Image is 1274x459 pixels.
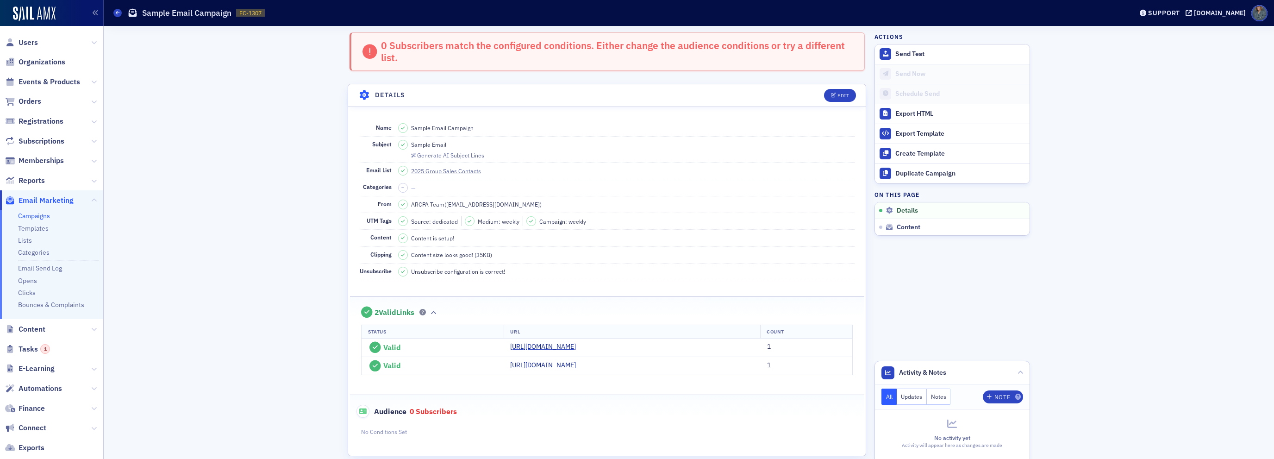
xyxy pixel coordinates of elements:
a: Export HTML [875,104,1030,124]
a: Email Send Log [18,264,62,272]
span: – [401,184,404,191]
a: Finance [5,403,45,414]
span: Email List [366,166,392,174]
span: Unsubscribe configuration is correct! [411,267,505,276]
span: Source: dedicated [411,217,458,226]
span: Medium: weekly [478,217,519,226]
span: Audience [356,405,407,418]
a: Email Marketing [5,195,74,206]
span: ARCPA Team ( [EMAIL_ADDRESS][DOMAIN_NAME] ) [411,200,542,208]
a: E-Learning [5,364,55,374]
a: Orders [5,96,41,107]
div: Send Test [895,50,1025,58]
a: [URL][DOMAIN_NAME] [510,360,583,370]
span: — [411,184,416,191]
span: Email Marketing [19,195,74,206]
span: Campaign: weekly [539,217,586,226]
div: Edit [837,93,849,98]
h4: Actions [874,32,903,41]
div: Activity will appear here as changes are made [881,442,1023,449]
a: Export Template [875,124,1030,144]
span: Name [376,124,392,131]
span: Profile [1251,5,1268,21]
button: Generate AI Subject Lines [411,151,484,159]
a: Events & Products [5,77,80,87]
a: Registrations [5,116,63,126]
td: 1 [761,357,853,375]
button: Duplicate Campaign [875,163,1030,183]
span: Finance [19,403,45,414]
button: All [881,389,897,405]
span: Automations [19,384,62,394]
span: Reports [19,176,45,186]
span: Registrations [19,116,63,126]
span: Subject [372,140,392,148]
span: Content [19,324,45,334]
a: Opens [18,277,37,285]
span: Content [897,223,920,232]
a: Memberships [5,156,64,166]
span: Details [897,207,918,215]
a: Lists [18,236,32,245]
span: UTM Tags [367,217,392,224]
span: Activity & Notes [899,368,946,377]
div: Schedule Send [895,90,1025,98]
span: 2 Valid Links [375,308,414,317]
span: Orders [19,96,41,107]
a: Templates [18,224,49,233]
a: Connect [5,423,46,433]
span: E-Learning [19,364,55,374]
a: Tasks1 [5,344,50,354]
span: Subscriptions [19,136,64,146]
td: 1 [761,339,853,357]
a: Content [5,324,45,334]
a: Automations [5,384,62,394]
th: URL [504,325,761,339]
div: No activity yet [881,434,1023,442]
a: Campaigns [18,212,50,220]
th: Count [760,325,852,339]
span: Unsubscribe [360,267,392,275]
span: Tasks [19,344,50,354]
span: 0 Subscribers [410,407,457,416]
span: Exports [19,443,44,453]
span: EC-1307 [239,9,262,17]
span: Connect [19,423,46,433]
div: Export HTML [895,110,1025,118]
div: Duplicate Campaign [895,170,1025,178]
span: From [378,200,392,207]
button: Updates [897,389,927,405]
div: Create Template [895,150,1025,158]
th: Status [362,325,504,339]
span: Organizations [19,57,65,67]
span: Content [370,233,392,241]
span: Clipping [370,251,392,258]
div: 1 [40,344,50,354]
span: Sample Email Campaign [411,124,474,132]
div: Note [994,395,1010,400]
h1: Sample Email Campaign [142,7,231,19]
span: Valid [383,343,401,352]
a: Create Template [875,144,1030,163]
span: Sample Email [411,140,446,149]
a: Exports [5,443,44,453]
span: Content size looks good! (35KB) [411,251,492,259]
a: Bounces & Complaints [18,301,84,309]
a: Reports [5,176,45,186]
div: Generate AI Subject Lines [417,153,484,158]
h4: On this page [874,190,1030,199]
button: Notes [927,389,951,405]
a: Organizations [5,57,65,67]
span: Valid [383,361,401,370]
div: Export Template [895,130,1025,138]
img: SailAMX [13,6,56,21]
h4: Details [375,90,406,100]
div: 0 Subscribers match the configured conditions. Either change the audience conditions or try a dif... [381,39,855,64]
button: [DOMAIN_NAME] [1186,10,1249,16]
div: [DOMAIN_NAME] [1194,9,1246,17]
button: Note [983,390,1023,403]
span: Events & Products [19,77,80,87]
div: Send Now [895,70,1025,78]
a: Clicks [18,289,36,297]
